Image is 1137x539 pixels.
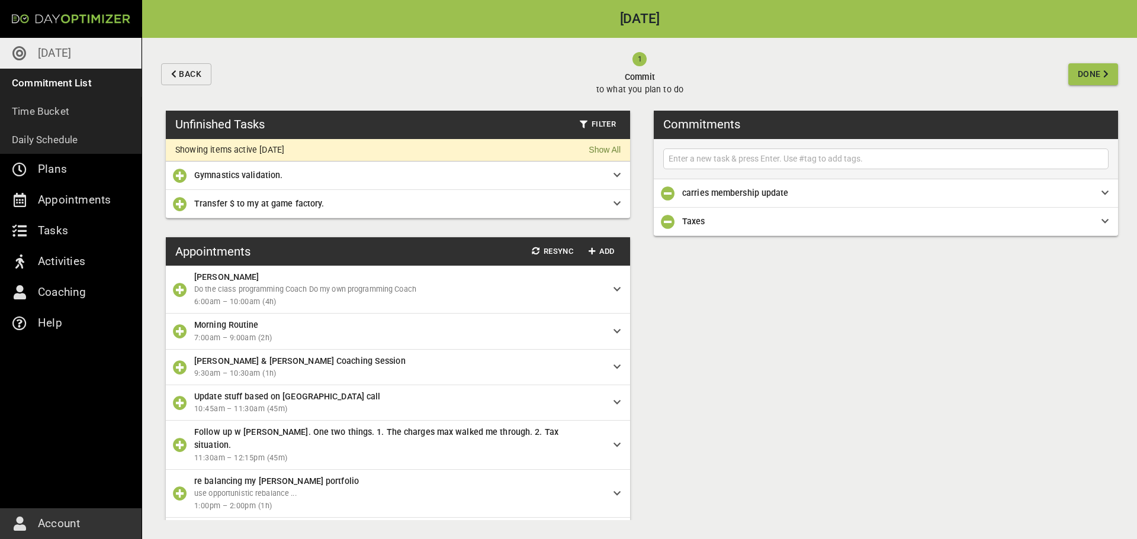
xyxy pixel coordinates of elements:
[179,67,201,82] span: Back
[12,131,78,148] p: Daily Schedule
[1068,63,1118,85] button: Done
[663,115,740,133] h3: Commitments
[194,272,259,282] span: [PERSON_NAME]
[194,452,604,464] span: 11:30am – 12:15pm (45m)
[194,489,297,498] span: use opportunistic rebalance ...
[12,103,69,120] p: Time Bucket
[532,245,573,259] span: Resync
[166,190,630,218] div: Transfer $ to my at game factory.
[166,350,630,385] div: [PERSON_NAME] & [PERSON_NAME] Coaching Session9:30am – 10:30am (1h)
[666,151,1106,166] input: Enter a new task & press Enter. Use #tag to add tags.
[38,160,67,179] p: Plans
[682,188,789,198] span: carries membership update
[527,243,578,261] button: Resync
[166,162,630,190] div: Gymnastics validation.
[194,427,558,450] span: Follow up w [PERSON_NAME]. One two things. 1. The charges max walked me through. 2. Tax situation.
[1078,67,1101,82] span: Done
[38,44,71,63] p: [DATE]
[175,243,250,260] h3: Appointments
[194,403,604,415] span: 10:45am – 11:30am (45m)
[38,252,85,271] p: Activities
[654,179,1118,208] div: carries membership update
[589,144,621,156] a: Show All
[166,470,630,518] div: re balancing my [PERSON_NAME] portfoliouse opportunistic rebalance ...1:00pm – 2:00pm (1h)
[142,12,1137,26] h2: [DATE]
[38,191,111,209] p: Appointments
[194,199,324,208] span: Transfer $ to my at game factory.
[38,314,62,333] p: Help
[166,421,630,470] div: Follow up w [PERSON_NAME]. One two things. 1. The charges max walked me through. 2. Tax situation...
[194,285,416,293] span: Do the class programming Coach Do my own programming Coach
[194,500,604,512] span: 1:00pm – 2:00pm (1h)
[194,170,282,180] span: Gymnastics validation.
[194,367,604,380] span: 9:30am – 10:30am (1h)
[12,75,92,91] p: Commitment List
[194,392,380,401] span: Update stuff based on [GEOGRAPHIC_DATA] call
[216,38,1064,111] button: Committo what you plan to do
[583,243,621,261] button: Add
[166,314,630,349] div: Morning Routine7:00am – 9:00am (2h)
[682,217,705,226] span: Taxes
[175,145,234,154] p: Showing items
[194,332,604,344] span: 7:00am – 9:00am (2h)
[194,296,604,308] span: 6:00am – 10:00am (4h)
[596,71,683,83] span: Commit
[234,145,284,154] p: active [DATE]
[38,514,80,533] p: Account
[580,118,616,131] span: Filter
[166,385,630,421] div: Update stuff based on [GEOGRAPHIC_DATA] call10:45am – 11:30am (45m)
[587,245,616,259] span: Add
[38,221,68,240] p: Tasks
[166,266,630,314] div: [PERSON_NAME]Do the class programming Coach Do my own programming Coach6:00am – 10:00am (4h)
[12,14,130,24] img: Day Optimizer
[194,476,359,486] span: re balancing my [PERSON_NAME] portfolio
[175,115,265,133] h3: Unfinished Tasks
[38,283,86,302] p: Coaching
[638,54,642,63] text: 1
[575,115,621,134] button: Filter
[194,320,259,330] span: Morning Routine
[194,356,406,366] span: [PERSON_NAME] & [PERSON_NAME] Coaching Session
[596,83,683,96] p: to what you plan to do
[161,63,211,85] button: Back
[654,208,1118,236] div: Taxes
